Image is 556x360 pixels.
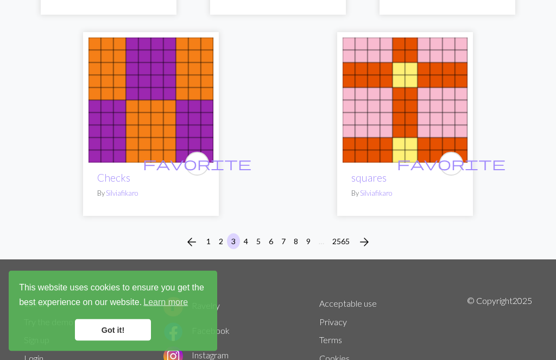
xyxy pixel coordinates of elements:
button: 9 [302,234,315,250]
a: learn more about cookies [142,294,189,311]
button: 1 [202,234,215,250]
button: 4 [239,234,252,250]
a: Terms [319,335,342,345]
button: 3 [227,234,240,250]
a: Silviafikaro [360,189,392,198]
a: Privacy [319,317,347,327]
button: 5 [252,234,265,250]
img: Checks [89,38,213,163]
button: Next [353,234,375,251]
span: favorite [397,156,506,172]
a: Acceptable use [319,299,377,309]
a: Silviafikaro [106,189,138,198]
p: By [351,189,459,199]
button: favourite [439,152,463,176]
button: 6 [264,234,277,250]
nav: Page navigation [181,234,375,251]
button: 8 [289,234,302,250]
a: squares [343,94,467,104]
i: Next [358,236,371,249]
button: 2 [214,234,228,250]
button: Previous [181,234,203,251]
div: cookieconsent [9,271,217,351]
button: favourite [185,152,209,176]
i: Previous [185,236,198,249]
span: This website uses cookies to ensure you get the best experience on our website. [19,281,207,311]
a: dismiss cookie message [75,319,151,341]
p: By [97,189,205,199]
a: Checks [89,94,213,104]
a: squares [351,172,387,184]
img: squares [343,38,467,163]
button: 7 [277,234,290,250]
span: favorite [143,156,251,172]
button: 2565 [328,234,354,250]
span: arrow_forward [358,235,371,250]
a: Checks [97,172,130,184]
i: favourite [397,153,506,175]
span: arrow_back [185,235,198,250]
i: favourite [143,153,251,175]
